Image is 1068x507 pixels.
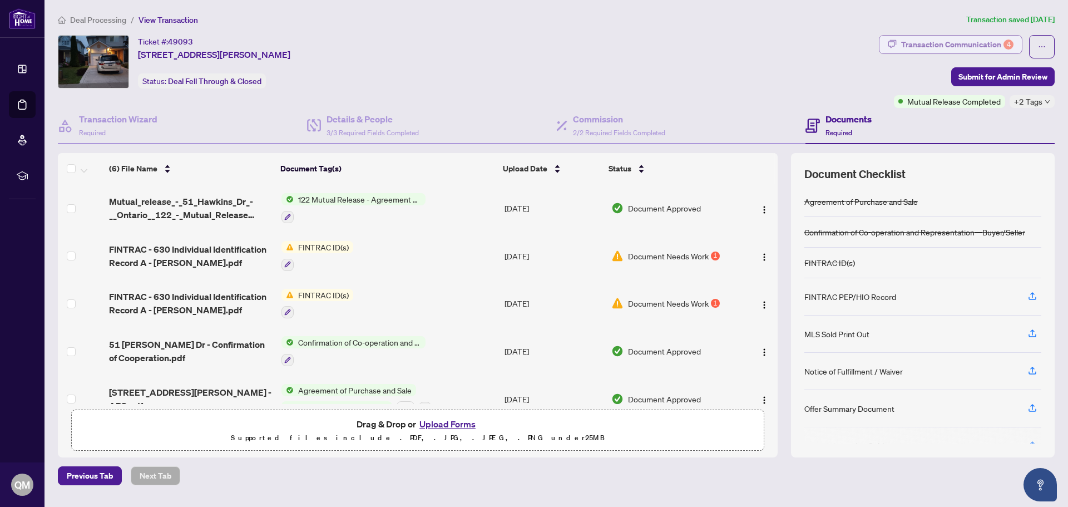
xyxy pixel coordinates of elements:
span: (6) File Name [109,163,157,175]
span: Deal Fell Through & Closed [168,76,261,86]
td: [DATE] [500,375,606,423]
div: Ticket #: [138,35,193,48]
img: Logo [760,301,769,309]
span: 2/2 Required Fields Completed [573,129,665,137]
img: Status Icon [281,384,294,396]
span: Confirmation of Co-operation and Representation—Buyer/Seller [294,336,426,348]
span: Mutual Release Completed [907,95,1001,107]
span: 3/3 Required Fields Completed [327,129,419,137]
span: Deal Processing [70,15,126,25]
div: FINTRAC ID(s) [804,257,855,269]
th: Status [604,153,736,184]
span: down [1045,99,1050,105]
img: Document Status [611,202,624,214]
div: Transaction Communication [901,36,1013,53]
h4: Commission [573,112,665,126]
td: [DATE] [500,327,606,375]
span: ellipsis [1038,43,1046,51]
h4: Documents [825,112,872,126]
span: 51 [PERSON_NAME] Dr - Confirmation of Cooperation.pdf [109,338,273,365]
div: Offer Summary Document [804,402,894,415]
div: 1 [711,252,720,260]
span: FINTRAC ID(s) [294,241,353,253]
span: Document Approved [628,393,701,405]
span: Mutual_release_-_51_Hawkins_Dr_-__Ontario__122_-_Mutual_Release EXECUTED.pdf [109,195,273,221]
button: Transaction Communication4 [879,35,1022,54]
span: Confirmation of Co-operation and Representation—Buyer/Seller [294,401,392,414]
span: [STREET_ADDRESS][PERSON_NAME] [138,48,290,61]
span: Document Approved [628,202,701,214]
img: Status Icon [281,289,294,301]
button: Submit for Admin Review [951,67,1055,86]
button: Logo [755,247,773,265]
h4: Details & People [327,112,419,126]
button: Status IconAgreement of Purchase and SaleStatus IconConfirmation of Co-operation and Representati... [281,384,431,414]
button: Logo [755,199,773,217]
button: Logo [755,390,773,408]
button: Open asap [1023,468,1057,501]
li: / [131,13,134,26]
td: [DATE] [500,184,606,232]
button: Status Icon122 Mutual Release - Agreement of Purchase and Sale [281,193,426,223]
span: FINTRAC ID(s) [294,289,353,301]
img: Status Icon [281,336,294,348]
span: Drag & Drop or [357,417,479,431]
span: [STREET_ADDRESS][PERSON_NAME] - APS.pdf [109,386,273,412]
img: Logo [760,348,769,357]
th: Document Tag(s) [276,153,498,184]
span: View Transaction [139,15,198,25]
img: Status Icon [281,401,294,414]
div: Confirmation of Co-operation and Representation—Buyer/Seller [804,226,1025,238]
span: Agreement of Purchase and Sale [294,384,416,396]
p: Supported files include .PDF, .JPG, .JPEG, .PNG under 25 MB [78,431,757,445]
td: [DATE] [500,280,606,328]
div: FINTRAC PEP/HIO Record [804,291,896,303]
span: Required [825,129,852,137]
div: Agreement of Purchase and Sale [804,195,918,208]
h4: Transaction Wizard [79,112,157,126]
span: 49093 [168,37,193,47]
div: Status: [138,73,266,88]
span: QM [14,477,30,493]
img: Logo [760,205,769,214]
button: Status IconConfirmation of Co-operation and Representation—Buyer/Seller [281,336,426,366]
span: Document Checklist [804,166,906,182]
img: Document Status [611,345,624,357]
div: Notice of Fulfillment / Waiver [804,365,903,377]
button: Previous Tab [58,466,122,485]
span: 122 Mutual Release - Agreement of Purchase and Sale [294,193,426,205]
div: 4 [1003,40,1013,50]
span: Required [79,129,106,137]
img: Status Icon [281,241,294,253]
span: Upload Date [503,163,547,175]
img: Document Status [611,297,624,309]
button: Logo [755,342,773,360]
article: Transaction saved [DATE] [966,13,1055,26]
img: Document Status [611,393,624,405]
span: Submit for Admin Review [958,68,1047,86]
span: Drag & Drop orUpload FormsSupported files include .PDF, .JPG, .JPEG, .PNG under25MB [72,410,764,451]
span: FINTRAC - 630 Individual Identification Record A - [PERSON_NAME].pdf [109,243,273,269]
img: Logo [760,253,769,262]
button: Logo [755,294,773,312]
span: Document Needs Work [628,297,709,309]
span: +2 Tags [1014,95,1042,108]
div: 1 [711,299,720,308]
img: Logo [760,396,769,405]
th: (6) File Name [105,153,276,184]
td: [DATE] [500,232,606,280]
span: Previous Tab [67,467,113,485]
span: Status [609,163,631,175]
div: MLS Sold Print Out [804,328,869,340]
img: Status Icon [281,193,294,205]
span: FINTRAC - 630 Individual Identification Record A - [PERSON_NAME].pdf [109,290,273,317]
button: Upload Forms [416,417,479,431]
button: Next Tab [131,466,180,485]
img: Document Status [611,250,624,262]
img: logo [9,8,36,29]
span: Document Needs Work [628,250,709,262]
span: home [58,16,66,24]
button: Status IconFINTRAC ID(s) [281,289,353,319]
div: + 1 [397,401,414,414]
th: Upload Date [498,153,605,184]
